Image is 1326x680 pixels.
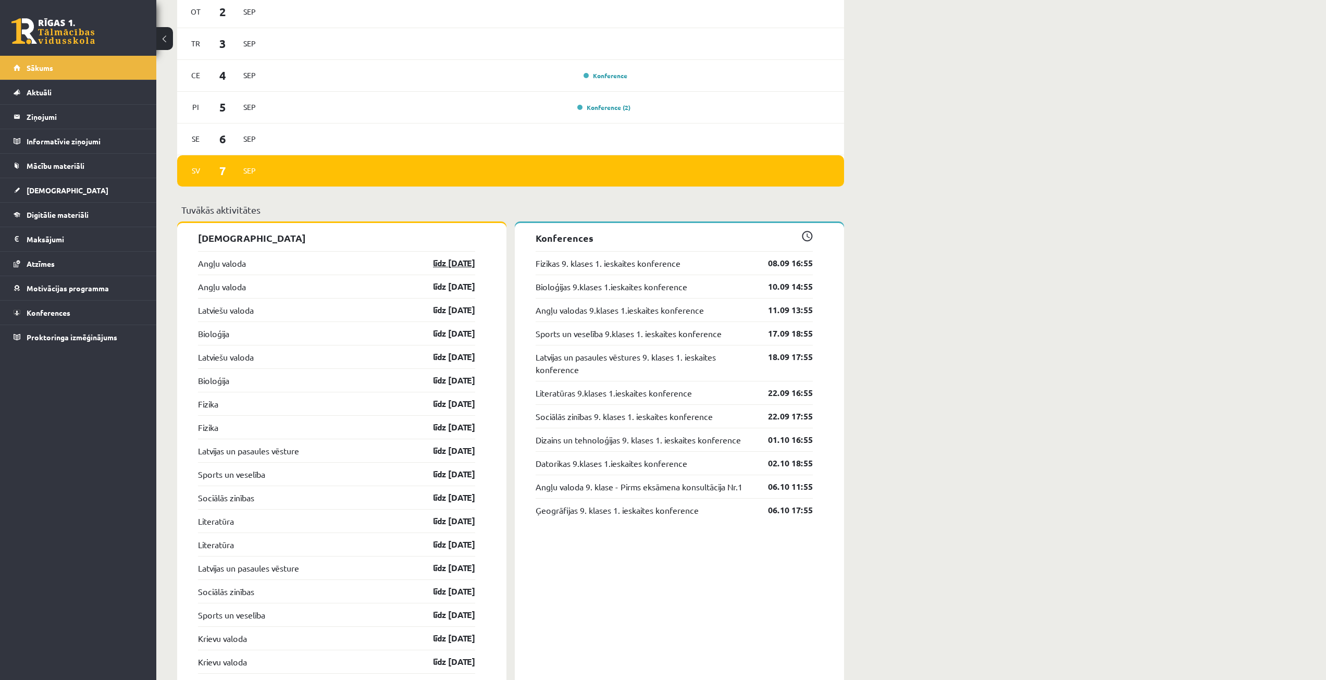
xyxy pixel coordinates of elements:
[415,444,475,457] a: līdz [DATE]
[752,351,813,363] a: 18.09 17:55
[415,398,475,410] a: līdz [DATE]
[27,283,109,293] span: Motivācijas programma
[536,434,741,446] a: Dizains un tehnoloģijas 9. klases 1. ieskaites konference
[536,480,742,493] a: Angļu valoda 9. klase - Pirms eksāmena konsultācija Nr.1
[198,562,299,574] a: Latvijas un pasaules vēsture
[415,538,475,551] a: līdz [DATE]
[415,656,475,668] a: līdz [DATE]
[198,421,218,434] a: Fizika
[198,609,265,621] a: Sports un veselība
[27,210,89,219] span: Digitālie materiāli
[207,3,239,20] span: 2
[207,35,239,52] span: 3
[239,35,261,52] span: Sep
[415,609,475,621] a: līdz [DATE]
[27,63,53,72] span: Sākums
[536,231,813,245] p: Konferences
[27,259,55,268] span: Atzīmes
[185,163,207,179] span: Sv
[14,56,143,80] a: Sākums
[14,129,143,153] a: Informatīvie ziņojumi
[27,88,52,97] span: Aktuāli
[198,280,246,293] a: Angļu valoda
[207,162,239,179] span: 7
[27,129,143,153] legend: Informatīvie ziņojumi
[198,468,265,480] a: Sports un veselība
[415,491,475,504] a: līdz [DATE]
[752,480,813,493] a: 06.10 11:55
[536,327,722,340] a: Sports un veselība 9.klases 1. ieskaites konference
[752,457,813,469] a: 02.10 18:55
[415,515,475,527] a: līdz [DATE]
[536,504,699,516] a: Ģeogrāfijas 9. klases 1. ieskaites konference
[198,304,254,316] a: Latviešu valoda
[415,585,475,598] a: līdz [DATE]
[207,98,239,116] span: 5
[239,99,261,115] span: Sep
[14,105,143,129] a: Ziņojumi
[27,227,143,251] legend: Maksājumi
[14,227,143,251] a: Maksājumi
[27,332,117,342] span: Proktoringa izmēģinājums
[415,280,475,293] a: līdz [DATE]
[239,4,261,20] span: Sep
[752,434,813,446] a: 01.10 16:55
[752,257,813,269] a: 08.09 16:55
[536,457,687,469] a: Datorikas 9.klases 1.ieskaites konference
[198,656,247,668] a: Krievu valoda
[415,257,475,269] a: līdz [DATE]
[752,280,813,293] a: 10.09 14:55
[14,276,143,300] a: Motivācijas programma
[198,327,229,340] a: Bioloģija
[584,71,627,80] a: Konference
[198,257,246,269] a: Angļu valoda
[198,538,234,551] a: Literatūra
[27,308,70,317] span: Konferences
[198,444,299,457] a: Latvijas un pasaules vēsture
[198,585,254,598] a: Sociālās zinības
[239,131,261,147] span: Sep
[752,304,813,316] a: 11.09 13:55
[577,103,630,112] a: Konference (2)
[415,468,475,480] a: līdz [DATE]
[536,257,680,269] a: Fizikas 9. klases 1. ieskaites konference
[752,410,813,423] a: 22.09 17:55
[27,105,143,129] legend: Ziņojumi
[239,67,261,83] span: Sep
[536,304,704,316] a: Angļu valodas 9.klases 1.ieskaites konference
[536,351,752,376] a: Latvijas un pasaules vēstures 9. klases 1. ieskaites konference
[14,178,143,202] a: [DEMOGRAPHIC_DATA]
[14,301,143,325] a: Konferences
[752,327,813,340] a: 17.09 18:55
[14,252,143,276] a: Atzīmes
[14,154,143,178] a: Mācību materiāli
[198,351,254,363] a: Latviešu valoda
[536,280,687,293] a: Bioloģijas 9.klases 1.ieskaites konference
[27,186,108,195] span: [DEMOGRAPHIC_DATA]
[415,632,475,645] a: līdz [DATE]
[415,374,475,387] a: līdz [DATE]
[198,491,254,504] a: Sociālās zinības
[207,130,239,147] span: 6
[198,231,475,245] p: [DEMOGRAPHIC_DATA]
[415,562,475,574] a: līdz [DATE]
[27,161,84,170] span: Mācību materiāli
[239,163,261,179] span: Sep
[536,387,692,399] a: Literatūras 9.klases 1.ieskaites konference
[415,304,475,316] a: līdz [DATE]
[185,99,207,115] span: Pi
[198,632,247,645] a: Krievu valoda
[185,67,207,83] span: Ce
[198,398,218,410] a: Fizika
[198,515,234,527] a: Literatūra
[185,4,207,20] span: Ot
[185,35,207,52] span: Tr
[14,80,143,104] a: Aktuāli
[181,203,840,217] p: Tuvākās aktivitātes
[207,67,239,84] span: 4
[185,131,207,147] span: Se
[536,410,713,423] a: Sociālās zinības 9. klases 1. ieskaites konference
[415,421,475,434] a: līdz [DATE]
[11,18,95,44] a: Rīgas 1. Tālmācības vidusskola
[415,327,475,340] a: līdz [DATE]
